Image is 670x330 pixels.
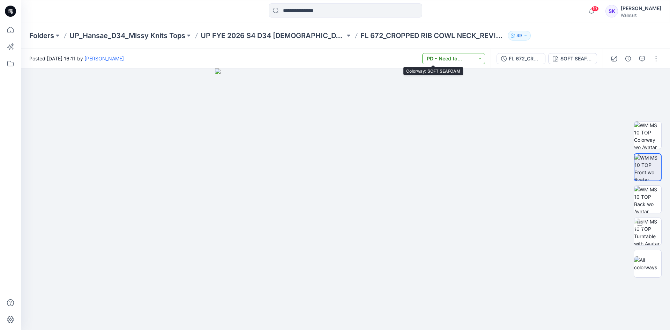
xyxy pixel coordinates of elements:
a: UP_Hansae_D34_Missy Knits Tops [69,31,185,41]
div: [PERSON_NAME] [621,4,661,13]
img: WM MS 10 TOP Turntable with Avatar [634,218,661,245]
span: 19 [591,6,599,12]
a: Folders [29,31,54,41]
img: WM MS 10 TOP Colorway wo Avatar [634,122,661,149]
a: UP FYE 2026 S4 D34 [DEMOGRAPHIC_DATA] Knit Tops_ Hansae [201,31,345,41]
div: FL 672_CROPPED RIB COWL NECK_REVISED 0307 [509,55,541,63]
div: SOFT SEAFOAM [560,55,593,63]
img: WM MS 10 TOP Back wo Avatar [634,186,661,213]
p: FL 672_CROPPED RIB COWL NECK_REVISED 0206 [360,31,505,41]
img: WM MS 10 TOP Front wo Avatar [634,154,661,181]
button: SOFT SEAFOAM [548,53,597,64]
button: FL 672_CROPPED RIB COWL NECK_REVISED 0307 [497,53,545,64]
a: [PERSON_NAME] [84,56,124,61]
p: 49 [516,32,522,39]
button: 49 [508,31,531,41]
span: Posted [DATE] 16:11 by [29,55,124,62]
button: Details [623,53,634,64]
div: SK [605,5,618,17]
img: All colorways [634,256,661,271]
div: Walmart [621,13,661,18]
img: eyJhbGciOiJIUzI1NiIsImtpZCI6IjAiLCJzbHQiOiJzZXMiLCJ0eXAiOiJKV1QifQ.eyJkYXRhIjp7InR5cGUiOiJzdG9yYW... [215,68,476,330]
